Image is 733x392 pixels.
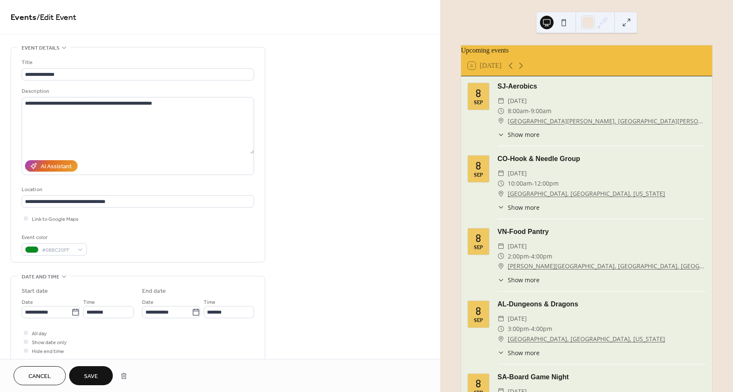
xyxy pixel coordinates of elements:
span: 10:00am [508,178,532,189]
a: Events [11,9,36,26]
div: Description [22,87,252,96]
div: AL-Dungeons & Dragons [498,299,705,309]
div: ​ [498,168,504,178]
div: 8 [476,88,481,98]
div: Sep [474,245,483,250]
span: [DATE] [508,168,527,178]
span: #0B8C20FF [42,246,73,255]
div: Title [22,58,252,67]
div: ​ [498,241,504,251]
span: Show more [508,348,540,357]
button: ​Show more [498,203,540,212]
span: 9:00am [531,106,551,116]
div: Sep [474,318,483,323]
a: [PERSON_NAME][GEOGRAPHIC_DATA], [GEOGRAPHIC_DATA], [GEOGRAPHIC_DATA] [508,261,705,271]
button: ​Show more [498,275,540,284]
span: Hide end time [32,347,64,356]
span: [DATE] [508,96,527,106]
span: - [529,324,531,334]
span: Show more [508,275,540,284]
div: 8 [476,233,481,243]
div: 8 [476,378,481,389]
span: 2:00pm [508,251,529,261]
div: Location [22,185,252,194]
div: ​ [498,178,504,189]
span: [DATE] [508,314,527,324]
button: Cancel [14,366,66,385]
div: Upcoming events [461,45,712,56]
span: Event details [22,44,59,53]
span: [DATE] [508,241,527,251]
span: 3:00pm [508,324,529,334]
div: SJ-Aerobics [498,81,705,92]
div: ​ [498,96,504,106]
span: Date and time [22,272,59,281]
span: - [529,251,531,261]
div: Event color [22,233,85,242]
span: Show more [508,130,540,139]
div: ​ [498,334,504,344]
div: ​ [498,116,504,126]
span: Show more [508,203,540,212]
div: ​ [498,106,504,116]
span: All day [32,329,47,338]
span: Date [142,298,154,307]
span: Cancel [28,372,51,381]
span: 12:00pm [534,178,559,189]
button: AI Assistant [25,160,78,172]
div: ​ [498,203,504,212]
span: 8:00am [508,106,529,116]
div: SA-Board Game Night [498,372,705,382]
a: [GEOGRAPHIC_DATA], [GEOGRAPHIC_DATA], [US_STATE] [508,334,665,344]
span: / Edit Event [36,9,76,26]
div: ​ [498,314,504,324]
button: ​Show more [498,348,540,357]
span: 4:00pm [531,251,552,261]
div: ​ [498,189,504,199]
button: ​Show more [498,130,540,139]
div: Sep [474,172,483,178]
div: ​ [498,130,504,139]
div: ​ [498,324,504,334]
span: Date [22,298,33,307]
div: ​ [498,348,504,357]
span: Time [204,298,215,307]
div: 8 [476,160,481,171]
span: 4:00pm [531,324,552,334]
div: Start date [22,287,48,296]
span: - [532,178,534,189]
div: End date [142,287,166,296]
button: Save [69,366,113,385]
div: 8 [476,306,481,316]
span: Show date only [32,338,67,347]
span: - [529,106,531,116]
span: Time [83,298,95,307]
div: ​ [498,251,504,261]
a: [GEOGRAPHIC_DATA][PERSON_NAME], [GEOGRAPHIC_DATA][PERSON_NAME], [GEOGRAPHIC_DATA] [508,116,705,126]
div: AI Assistant [41,162,72,171]
div: VN-Food Pantry [498,227,705,237]
span: Save [84,372,98,381]
div: ​ [498,275,504,284]
span: Link to Google Maps [32,215,78,224]
a: [GEOGRAPHIC_DATA], [GEOGRAPHIC_DATA], [US_STATE] [508,189,665,199]
div: ​ [498,261,504,271]
div: Sep [474,100,483,106]
div: CO-Hook & Needle Group [498,154,705,164]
